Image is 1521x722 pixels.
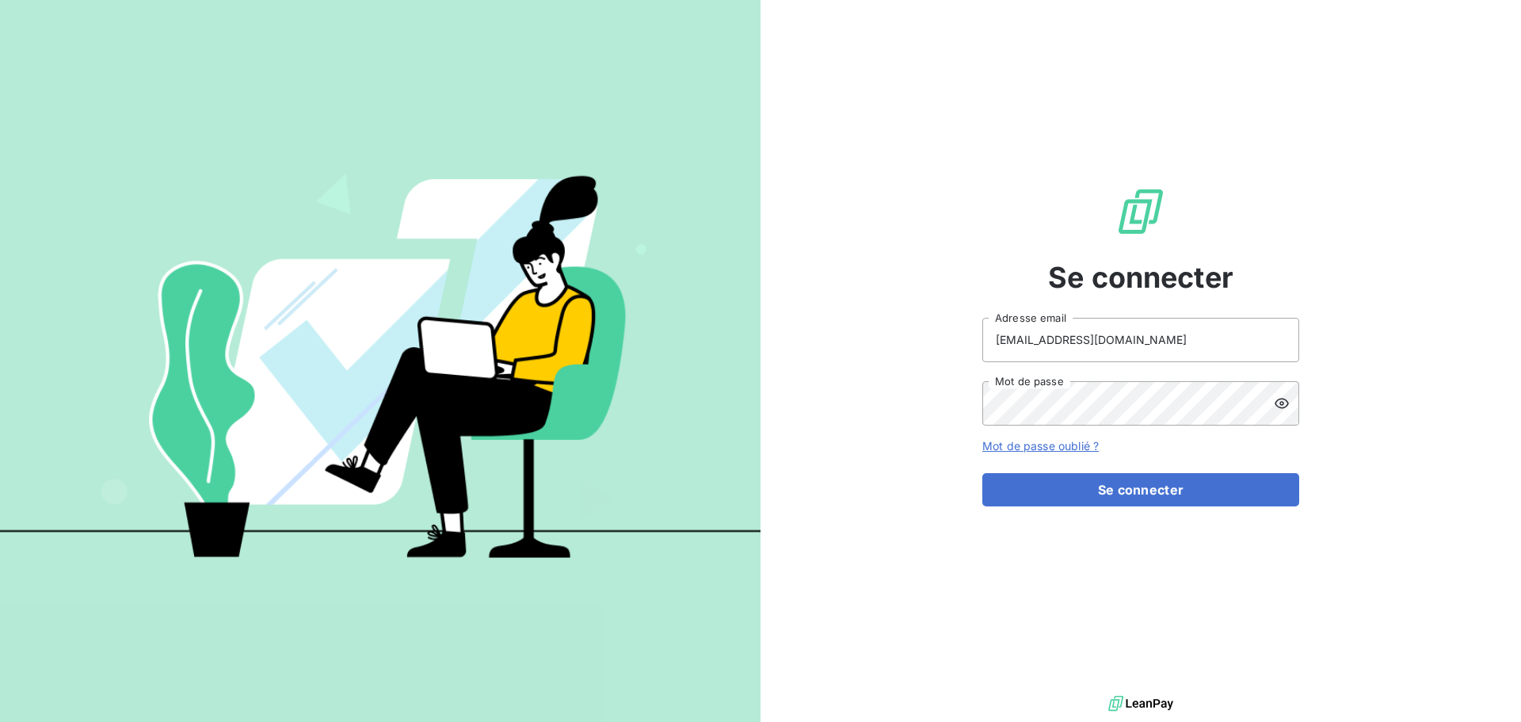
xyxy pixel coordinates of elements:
[1108,692,1173,716] img: logo
[982,473,1299,506] button: Se connecter
[982,439,1099,453] a: Mot de passe oublié ?
[982,318,1299,362] input: placeholder
[1115,186,1166,237] img: Logo LeanPay
[1048,256,1233,299] span: Se connecter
